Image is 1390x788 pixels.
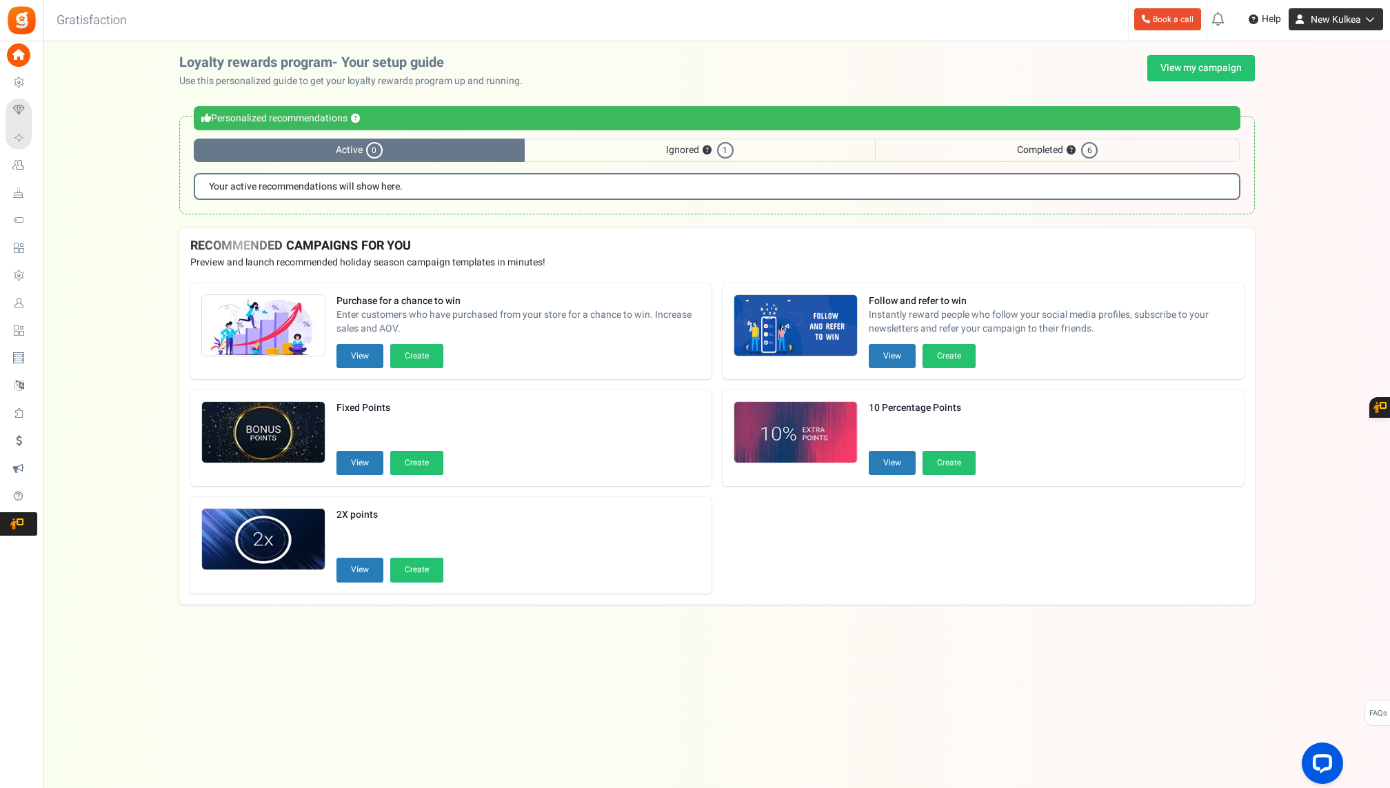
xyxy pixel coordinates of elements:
span: 6 [1081,142,1098,159]
h4: RECOMMENDED CAMPAIGNS FOR YOU [190,239,1244,253]
h3: Gratisfaction [41,7,142,34]
button: Create [390,451,443,475]
img: Recommended Campaigns [202,295,325,357]
a: Help [1243,8,1287,30]
img: Recommended Campaigns [734,402,857,464]
strong: Fixed Points [336,401,443,415]
button: ? [351,114,360,123]
button: View [336,451,383,475]
strong: Follow and refer to win [869,294,1233,308]
span: Ignored [525,139,875,162]
strong: 2X points [336,508,443,522]
button: Create [923,451,976,475]
button: View [869,344,916,368]
button: ? [703,146,712,155]
span: Enter customers who have purchased from your store for a chance to win. Increase sales and AOV. [336,308,701,336]
button: ? [1067,146,1076,155]
span: Completed [875,139,1240,162]
div: Personalized recommendations [194,106,1240,130]
button: View [336,344,383,368]
img: Gratisfaction [6,5,37,36]
button: Create [390,558,443,582]
span: FAQs [1369,700,1387,727]
strong: Purchase for a chance to win [336,294,701,308]
span: 0 [366,142,383,159]
p: Use this personalized guide to get your loyalty rewards program up and running. [179,74,534,88]
span: Instantly reward people who follow your social media profiles, subscribe to your newsletters and ... [869,308,1233,336]
img: Recommended Campaigns [734,295,857,357]
button: Create [390,344,443,368]
img: Recommended Campaigns [202,509,325,571]
h2: Loyalty rewards program- Your setup guide [179,55,534,70]
span: New Kulkea [1311,12,1361,27]
button: Create [923,344,976,368]
strong: 10 Percentage Points [869,401,976,415]
span: Active [194,139,525,162]
b: Your active recommendations will show here. [209,181,403,192]
span: 1 [717,142,734,159]
p: Preview and launch recommended holiday season campaign templates in minutes! [190,256,1244,270]
a: View my campaign [1147,55,1255,81]
span: Help [1258,12,1281,26]
img: Recommended Campaigns [202,402,325,464]
a: Book a call [1134,8,1201,30]
button: View [869,451,916,475]
button: View [336,558,383,582]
